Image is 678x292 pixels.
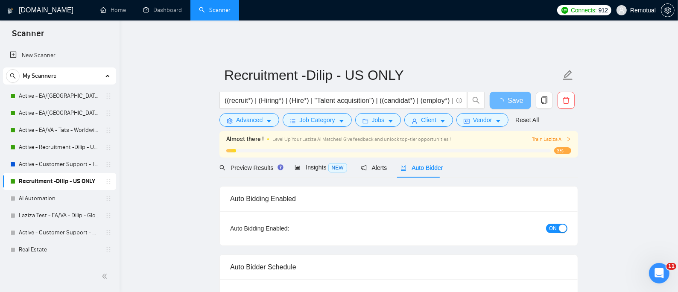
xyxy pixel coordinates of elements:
span: 3% [554,147,571,154]
span: ON [549,224,557,233]
span: holder [105,246,112,253]
span: Advanced [236,115,263,125]
button: folderJobscaret-down [355,113,401,127]
div: Auto Bidding Enabled [230,187,567,211]
button: userClientcaret-down [404,113,453,127]
span: notification [361,165,367,171]
span: holder [105,127,112,134]
span: user [619,7,625,13]
span: caret-down [388,118,394,124]
span: Job Category [299,115,335,125]
button: barsJob Categorycaret-down [283,113,351,127]
span: Client [421,115,436,125]
span: search [468,96,484,104]
div: Auto Bidder Schedule [230,255,567,279]
span: 912 [599,6,608,15]
span: caret-down [440,118,446,124]
span: right [566,137,571,142]
a: Active - EA/[GEOGRAPHIC_DATA] - Dilip - Global [19,105,100,122]
a: setting [661,7,675,14]
span: holder [105,144,112,151]
span: setting [227,118,233,124]
a: homeHome [100,6,126,14]
span: folder [362,118,368,124]
span: bars [290,118,296,124]
span: holder [105,161,112,168]
span: Scanner [5,27,51,45]
a: Active - Customer Support - Tats - U.S [19,156,100,173]
a: searchScanner [199,6,231,14]
a: Active - Customer Support - Mark - Global [19,224,100,241]
span: edit [562,70,573,81]
span: Level Up Your Laziza AI Matches! Give feedback and unlock top-tier opportunities ! [272,136,451,142]
button: search [6,69,20,83]
iframe: Intercom live chat [649,263,669,283]
span: setting [661,7,674,14]
a: Active - Recruitment -Dilip - US General [19,139,100,156]
button: copy [536,92,553,109]
span: Preview Results [219,164,281,171]
button: settingAdvancedcaret-down [219,113,279,127]
span: Jobs [372,115,385,125]
span: delete [558,96,574,104]
span: copy [536,96,552,104]
a: AI Automation [19,190,100,207]
span: caret-down [266,118,272,124]
span: caret-down [495,118,501,124]
span: search [6,73,19,79]
span: loading [497,98,508,105]
button: Save [490,92,531,109]
span: NEW [328,163,347,172]
a: Active - EA/VA - Tats - Worldwide [19,122,100,139]
span: Alerts [361,164,387,171]
span: user [412,118,418,124]
a: Run - No filter Test [19,258,100,275]
span: idcard [464,118,470,124]
span: search [219,165,225,171]
a: New Scanner [10,47,109,64]
span: holder [105,229,112,236]
span: Connects: [571,6,596,15]
span: robot [400,165,406,171]
span: Auto Bidder [400,164,443,171]
button: Train Laziza AI [532,135,571,143]
button: search [468,92,485,109]
a: Recruitment -Dilip - US ONLY [19,173,100,190]
a: Active - EA/[GEOGRAPHIC_DATA] - Dilip - U.S [19,88,100,105]
img: logo [7,4,13,18]
span: holder [105,212,112,219]
span: holder [105,178,112,185]
span: 11 [666,263,676,270]
div: Tooltip anchor [277,164,284,171]
span: double-left [102,272,110,280]
span: info-circle [456,98,462,103]
span: Almost there ! [226,134,264,144]
a: Real Estate [19,241,100,258]
input: Scanner name... [224,64,561,86]
span: My Scanners [23,67,56,85]
span: holder [105,93,112,99]
span: area-chart [295,164,301,170]
button: idcardVendorcaret-down [456,113,508,127]
img: upwork-logo.png [561,7,568,14]
li: New Scanner [3,47,116,64]
a: Reset All [515,115,539,125]
input: Search Freelance Jobs... [225,95,453,106]
span: holder [105,195,112,202]
a: Laziza Test - EA/VA - Dilip - Global [19,207,100,224]
span: Vendor [473,115,492,125]
span: Insights [295,164,347,171]
span: caret-down [339,118,345,124]
div: Auto Bidding Enabled: [230,224,342,233]
a: dashboardDashboard [143,6,182,14]
button: delete [558,92,575,109]
span: holder [105,110,112,117]
button: setting [661,3,675,17]
span: Save [508,95,523,106]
